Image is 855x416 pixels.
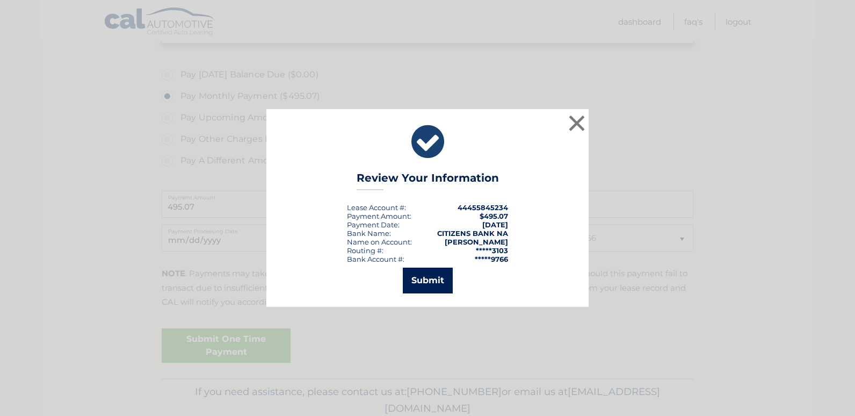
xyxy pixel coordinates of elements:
[357,171,499,190] h3: Review Your Information
[347,255,404,263] div: Bank Account #:
[347,220,400,229] div: :
[480,212,508,220] span: $495.07
[566,112,588,134] button: ×
[437,229,508,238] strong: CITIZENS BANK NA
[347,220,398,229] span: Payment Date
[482,220,508,229] span: [DATE]
[445,238,508,246] strong: [PERSON_NAME]
[403,268,453,293] button: Submit
[347,203,406,212] div: Lease Account #:
[347,238,412,246] div: Name on Account:
[347,246,383,255] div: Routing #:
[347,212,411,220] div: Payment Amount:
[458,203,508,212] strong: 44455845234
[347,229,391,238] div: Bank Name:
